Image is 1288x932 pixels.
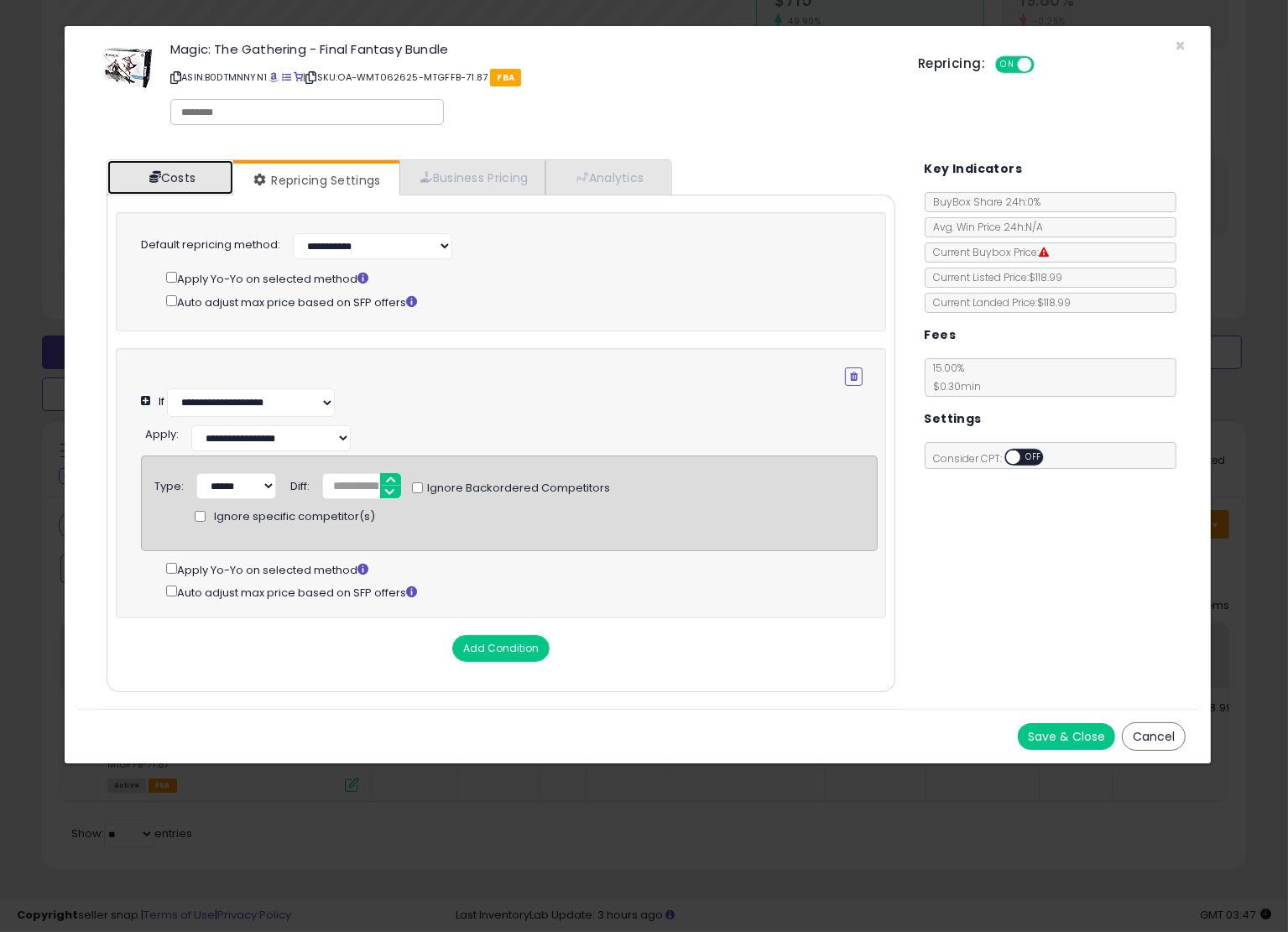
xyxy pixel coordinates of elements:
[545,160,670,195] a: Analytics
[170,64,893,91] p: ASIN: B0DTMNNYN1 | SKU: OA-WMT062625-MTGFFB-71.87
[290,473,310,495] div: Diff:
[166,582,878,601] div: Auto adjust max price based on SFP offers
[166,268,863,288] div: Apply Yo-Yo on selected method
[145,421,179,443] div: :
[282,70,291,84] a: All offer listings
[850,372,858,382] i: Remove Condition
[166,560,878,579] div: Apply Yo-Yo on selected method
[399,160,546,195] a: Business Pricing
[1032,58,1059,72] span: OFF
[166,292,863,311] div: Auto adjust max price based on SFP offers
[997,58,1018,72] span: ON
[1122,722,1186,751] button: Cancel
[102,43,153,93] img: 41DBc87uF2L._SL60_.jpg
[145,426,176,442] span: Apply
[154,473,184,495] div: Type:
[294,70,303,84] a: Your listing only
[1020,450,1047,465] span: OFF
[926,361,982,393] span: 15.00 %
[926,195,1041,209] span: BuyBox Share 24h: 0%
[926,270,1063,284] span: Current Listed Price: $118.99
[423,481,610,497] span: Ignore Backordered Competitors
[926,220,1044,234] span: Avg. Win Price 24h: N/A
[107,160,233,195] a: Costs
[269,70,279,84] a: BuyBox page
[926,379,982,393] span: $0.30 min
[1175,34,1186,58] span: ×
[1018,723,1115,750] button: Save & Close
[925,325,957,346] h5: Fees
[490,69,521,86] span: FBA
[141,237,280,253] label: Default repricing method:
[926,451,1066,466] span: Consider CPT:
[926,245,1050,259] span: Current Buybox Price:
[926,295,1072,310] span: Current Landed Price: $118.99
[925,159,1023,180] h5: Key Indicators
[1040,247,1050,258] i: Suppressed Buy Box
[925,409,982,430] h5: Settings
[452,635,550,662] button: Add Condition
[170,43,893,55] h3: Magic: The Gathering - Final Fantasy Bundle
[918,57,985,70] h5: Repricing:
[214,509,375,525] span: Ignore specific competitor(s)
[233,164,398,197] a: Repricing Settings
